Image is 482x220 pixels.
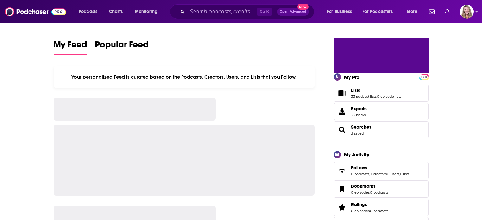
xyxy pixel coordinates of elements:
[176,4,320,19] div: Search podcasts, credits, & more...
[351,190,370,195] a: 0 episodes
[54,66,315,88] div: Your personalized Feed is curated based on the Podcasts, Creators, Users, and Lists that you Follow.
[334,180,429,198] span: Bookmarks
[334,103,429,120] a: Exports
[402,7,425,17] button: open menu
[336,89,349,97] a: Lists
[351,202,388,207] a: Ratings
[400,172,409,176] a: 0 lists
[420,75,428,79] span: PRO
[351,113,367,117] span: 33 items
[363,7,393,16] span: For Podcasters
[351,183,388,189] a: Bookmarks
[377,94,401,99] a: 0 episode lists
[370,172,387,176] a: 0 creators
[95,39,149,55] a: Popular Feed
[336,203,349,212] a: Ratings
[351,131,364,135] a: 3 saved
[442,6,452,17] a: Show notifications dropdown
[105,7,126,17] a: Charts
[187,7,257,17] input: Search podcasts, credits, & more...
[370,190,388,195] a: 0 podcasts
[460,5,474,19] span: Logged in as KirstinPitchPR
[109,7,123,16] span: Charts
[407,7,417,16] span: More
[351,87,401,93] a: Lists
[344,74,360,80] div: My Pro
[277,8,309,16] button: Open AdvancedNew
[351,183,376,189] span: Bookmarks
[387,172,399,176] a: 0 users
[351,172,369,176] a: 0 podcasts
[334,199,429,216] span: Ratings
[336,166,349,175] a: Follows
[334,121,429,138] span: Searches
[336,185,349,193] a: Bookmarks
[420,74,428,79] a: PRO
[334,162,429,179] span: Follows
[323,7,360,17] button: open menu
[351,165,367,171] span: Follows
[369,172,370,176] span: ,
[351,209,370,213] a: 0 episodes
[358,7,402,17] button: open menu
[74,7,106,17] button: open menu
[135,7,157,16] span: Monitoring
[427,6,437,17] a: Show notifications dropdown
[351,106,367,111] span: Exports
[334,85,429,102] span: Lists
[351,124,371,130] a: Searches
[460,5,474,19] button: Show profile menu
[297,4,309,10] span: New
[5,6,66,18] img: Podchaser - Follow, Share and Rate Podcasts
[370,209,388,213] a: 0 podcasts
[336,107,349,116] span: Exports
[460,5,474,19] img: User Profile
[54,39,87,54] span: My Feed
[351,202,367,207] span: Ratings
[131,7,166,17] button: open menu
[399,172,400,176] span: ,
[54,39,87,55] a: My Feed
[351,94,376,99] a: 33 podcast lists
[327,7,352,16] span: For Business
[351,87,360,93] span: Lists
[79,7,97,16] span: Podcasts
[257,8,272,16] span: Ctrl K
[280,10,306,13] span: Open Advanced
[336,125,349,134] a: Searches
[351,165,409,171] a: Follows
[95,39,149,54] span: Popular Feed
[344,152,369,158] div: My Activity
